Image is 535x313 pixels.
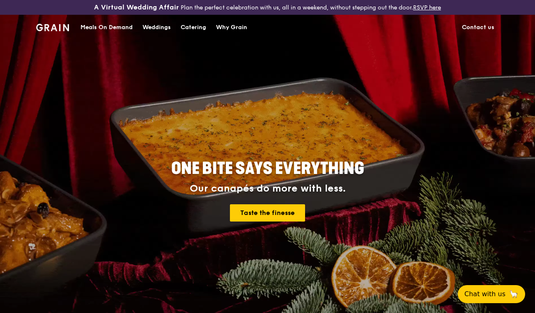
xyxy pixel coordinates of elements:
a: Why Grain [211,15,252,40]
img: Grain [36,24,69,31]
a: Catering [176,15,211,40]
a: RSVP here [413,4,441,11]
span: Chat with us [464,289,505,299]
a: Taste the finesse [230,204,305,222]
div: Weddings [142,15,171,40]
div: Our canapés do more with less. [120,183,416,194]
div: Why Grain [216,15,247,40]
div: Catering [181,15,206,40]
button: Chat with us🦙 [458,285,525,303]
span: ONE BITE SAYS EVERYTHING [171,159,364,178]
a: Weddings [138,15,176,40]
div: Plan the perfect celebration with us, all in a weekend, without stepping out the door. [89,3,446,11]
h3: A Virtual Wedding Affair [94,3,179,11]
a: GrainGrain [36,14,69,39]
div: Meals On Demand [80,15,133,40]
span: 🦙 [509,289,519,299]
a: Contact us [457,15,499,40]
